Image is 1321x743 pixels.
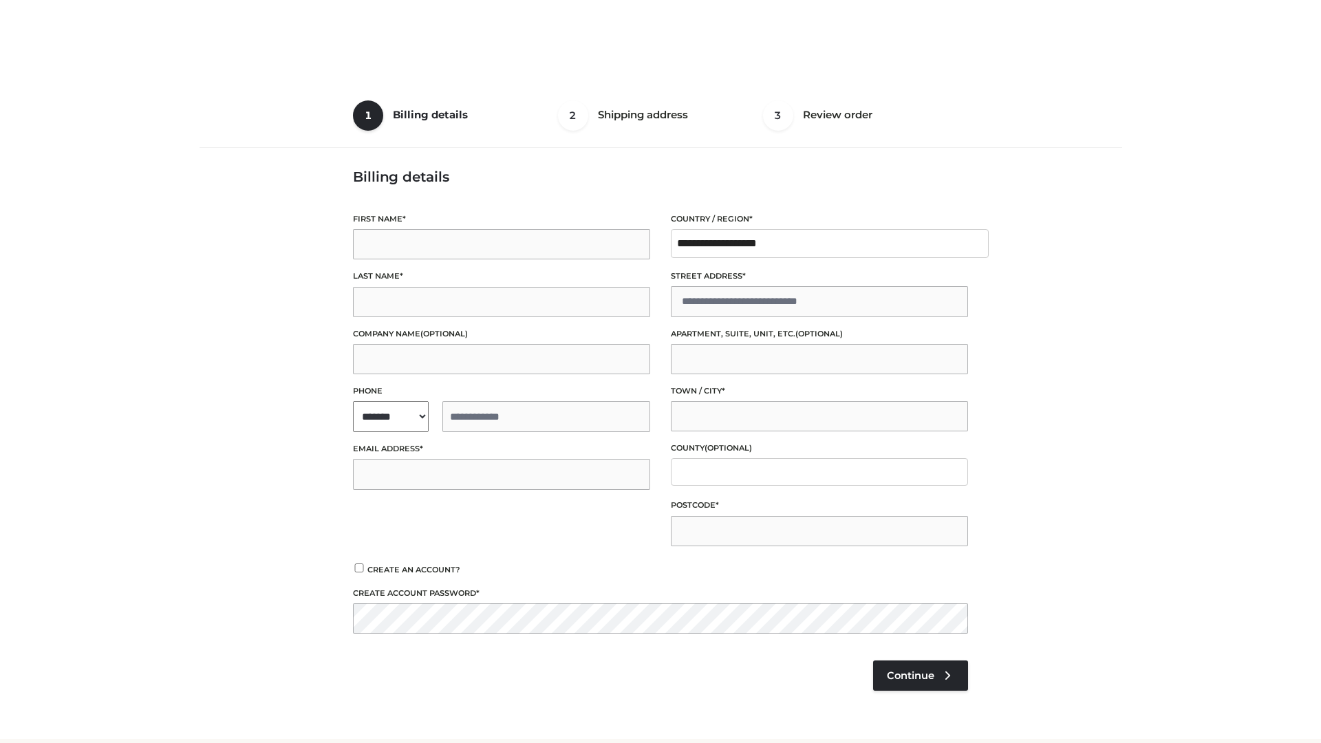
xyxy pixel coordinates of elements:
label: County [671,442,968,455]
a: Continue [873,660,968,691]
label: Company name [353,327,650,341]
span: (optional) [420,329,468,338]
span: Review order [803,108,872,121]
span: (optional) [795,329,843,338]
label: Create account password [353,587,968,600]
h3: Billing details [353,169,968,185]
span: 1 [353,100,383,131]
label: Email address [353,442,650,455]
span: 2 [558,100,588,131]
label: Last name [353,270,650,283]
span: (optional) [705,443,752,453]
label: Town / City [671,385,968,398]
span: Create an account? [367,565,460,574]
span: Continue [887,669,934,682]
label: Country / Region [671,213,968,226]
label: Street address [671,270,968,283]
label: Apartment, suite, unit, etc. [671,327,968,341]
label: Phone [353,385,650,398]
span: Billing details [393,108,468,121]
span: 3 [763,100,793,131]
input: Create an account? [353,563,365,572]
span: Shipping address [598,108,688,121]
label: Postcode [671,499,968,512]
label: First name [353,213,650,226]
